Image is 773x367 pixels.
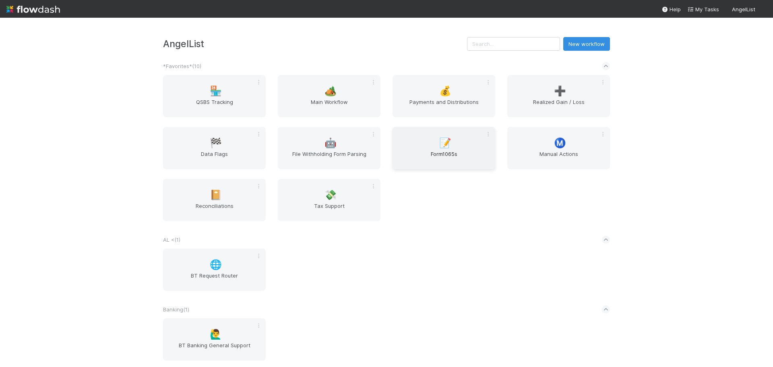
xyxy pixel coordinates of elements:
[554,138,566,148] span: Ⓜ️
[6,2,60,16] img: logo-inverted-e16ddd16eac7371096b0.svg
[278,75,380,117] a: 🏕️Main Workflow
[278,179,380,221] a: 💸Tax Support
[210,329,222,340] span: 🙋‍♂️
[393,127,495,169] a: 📝Form1065s
[439,138,451,148] span: 📝
[507,127,610,169] a: Ⓜ️Manual Actions
[210,259,222,270] span: 🌐
[324,138,337,148] span: 🤖
[393,75,495,117] a: 💰Payments and Distributions
[163,63,201,69] span: *Favorites* ( 10 )
[661,5,681,13] div: Help
[166,341,262,357] span: BT Banking General Support
[163,38,467,49] h3: AngelList
[396,150,492,166] span: Form1065s
[210,190,222,200] span: 📔
[281,98,377,114] span: Main Workflow
[732,6,755,12] span: AngelList
[396,98,492,114] span: Payments and Distributions
[163,236,180,243] span: AL < ( 1 )
[507,75,610,117] a: ➕Realized Gain / Loss
[166,202,262,218] span: Reconciliations
[281,202,377,218] span: Tax Support
[210,86,222,96] span: 🏪
[324,86,337,96] span: 🏕️
[163,179,266,221] a: 📔Reconciliations
[163,318,266,361] a: 🙋‍♂️BT Banking General Support
[278,127,380,169] a: 🤖File Withholding Form Parsing
[511,150,607,166] span: Manual Actions
[281,150,377,166] span: File Withholding Form Parsing
[166,150,262,166] span: Data Flags
[511,98,607,114] span: Realized Gain / Loss
[554,86,566,96] span: ➕
[163,306,189,313] span: Banking ( 1 )
[467,37,560,51] input: Search...
[687,5,719,13] a: My Tasks
[439,86,451,96] span: 💰
[163,249,266,291] a: 🌐BT Request Router
[166,272,262,288] span: BT Request Router
[210,138,222,148] span: 🏁
[563,37,610,51] button: New workflow
[687,6,719,12] span: My Tasks
[324,190,337,200] span: 💸
[163,75,266,117] a: 🏪QSBS Tracking
[166,98,262,114] span: QSBS Tracking
[759,6,767,14] img: avatar_cfa6ccaa-c7d9-46b3-b608-2ec56ecf97ad.png
[163,127,266,169] a: 🏁Data Flags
